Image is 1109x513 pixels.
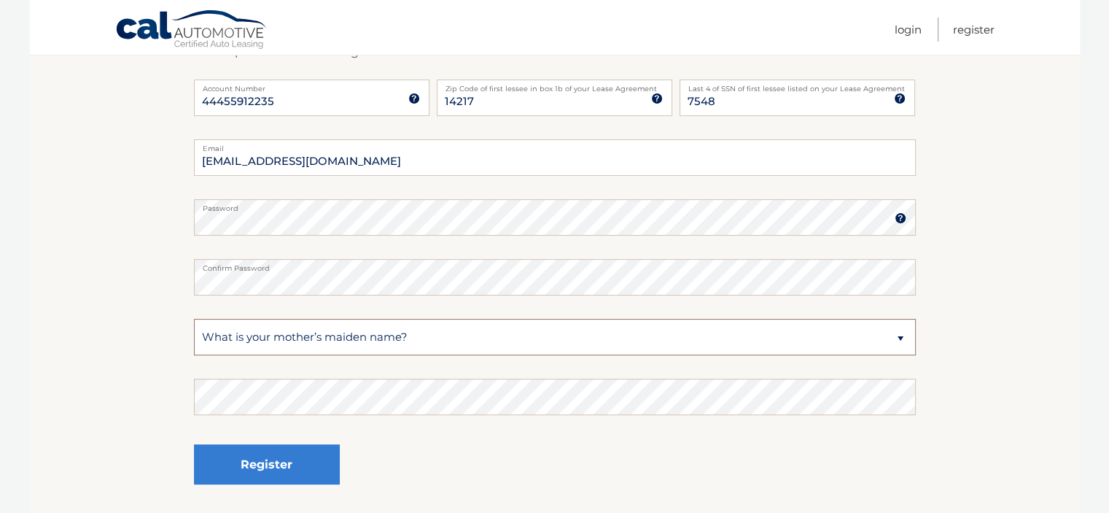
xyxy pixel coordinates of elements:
[115,9,268,52] a: Cal Automotive
[953,18,995,42] a: Register
[680,80,915,91] label: Last 4 of SSN of first lessee listed on your Lease Agreement
[194,80,429,116] input: Account Number
[194,139,916,176] input: Email
[408,93,420,104] img: tooltip.svg
[194,444,340,485] button: Register
[895,212,906,224] img: tooltip.svg
[194,80,429,91] label: Account Number
[894,93,906,104] img: tooltip.svg
[680,80,915,116] input: SSN or EIN (last 4 digits only)
[437,80,672,116] input: Zip Code
[194,199,916,211] label: Password
[194,139,916,151] label: Email
[437,80,672,91] label: Zip Code of first lessee in box 1b of your Lease Agreement
[895,18,922,42] a: Login
[194,259,916,271] label: Confirm Password
[651,93,663,104] img: tooltip.svg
